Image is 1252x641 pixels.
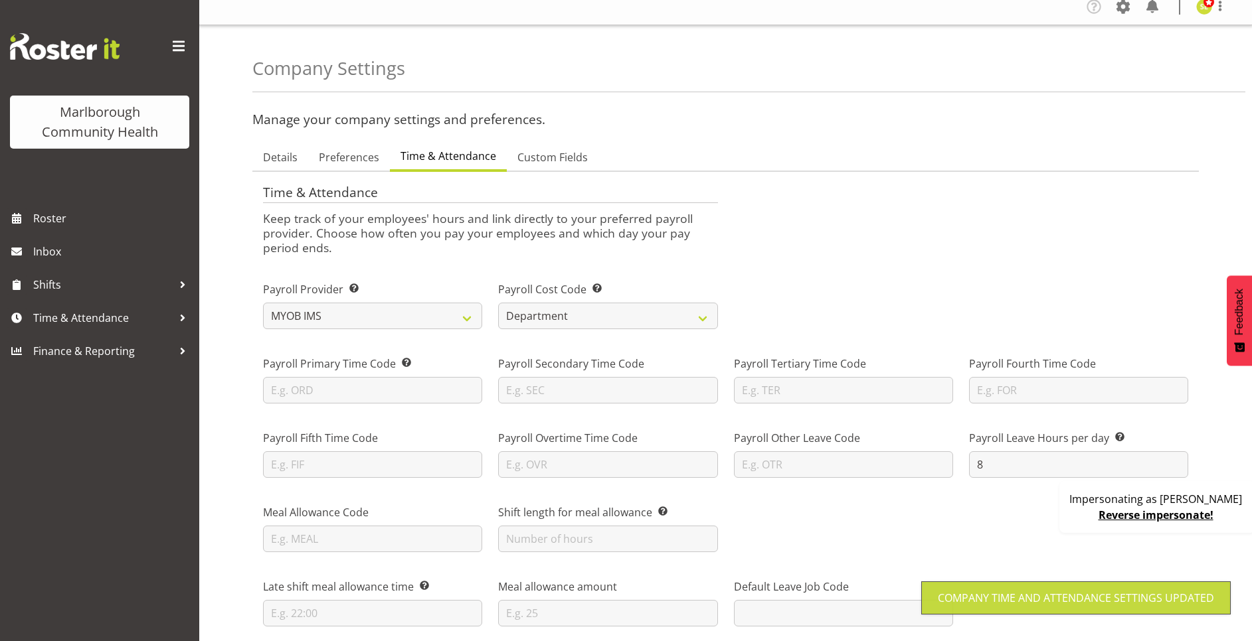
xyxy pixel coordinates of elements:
[10,33,120,60] img: Rosterit website logo
[498,356,717,372] label: Payroll Secondary Time Code
[263,451,482,478] input: E.g. FIF
[734,579,953,595] label: Default Leave Job Code
[263,579,482,595] label: Late shift meal allowance time
[33,275,173,295] span: Shifts
[498,579,717,595] label: Meal allowance amount
[498,526,717,552] input: Number of hours
[969,356,1188,372] label: Payroll Fourth Time Code
[263,356,482,372] label: Payroll Primary Time Code
[263,211,718,255] p: Keep track of your employees' hours and link directly to your preferred payroll provider. Choose ...
[263,600,482,626] input: E.g. 22:00
[517,149,588,165] span: Custom Fields
[33,341,173,361] span: Finance & Reporting
[1233,289,1245,335] span: Feedback
[401,148,496,164] span: Time & Attendance
[734,356,953,372] label: Payroll Tertiary Time Code
[734,430,953,446] label: Payroll Other Leave Code
[263,377,482,403] input: E.g. ORD
[1069,491,1242,507] p: Impersonating as [PERSON_NAME]
[263,504,482,520] label: Meal Allowance Code
[498,430,717,446] label: Payroll Overtime Time Code
[498,377,717,403] input: E.g. SEC
[263,149,298,165] span: Details
[734,377,953,403] input: E.g. TER
[33,242,193,261] span: Inbox
[498,451,717,478] input: E.g. OVR
[1099,508,1213,522] a: Reverse impersonate!
[319,149,379,165] span: Preferences
[938,590,1214,606] div: Company time and attendance settings updated
[23,102,176,142] div: Marlborough Community Health
[252,58,405,79] h2: Company Settings
[252,112,1199,127] h3: Manage your company settings and preferences.
[498,504,717,520] label: Shift length for meal allowance
[498,600,717,626] input: E.g. 25
[263,185,718,204] h4: Time & Attendance
[1227,275,1252,366] button: Feedback - Show survey
[263,281,482,297] label: Payroll Provider
[33,308,173,328] span: Time & Attendance
[734,451,953,478] input: E.g. OTR
[969,377,1188,403] input: E.g. FOR
[33,208,193,228] span: Roster
[498,281,717,297] label: Payroll Cost Code
[263,430,482,446] label: Payroll Fifth Time Code
[263,526,482,552] input: E.g. MEAL
[969,430,1188,446] label: Payroll Leave Hours per day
